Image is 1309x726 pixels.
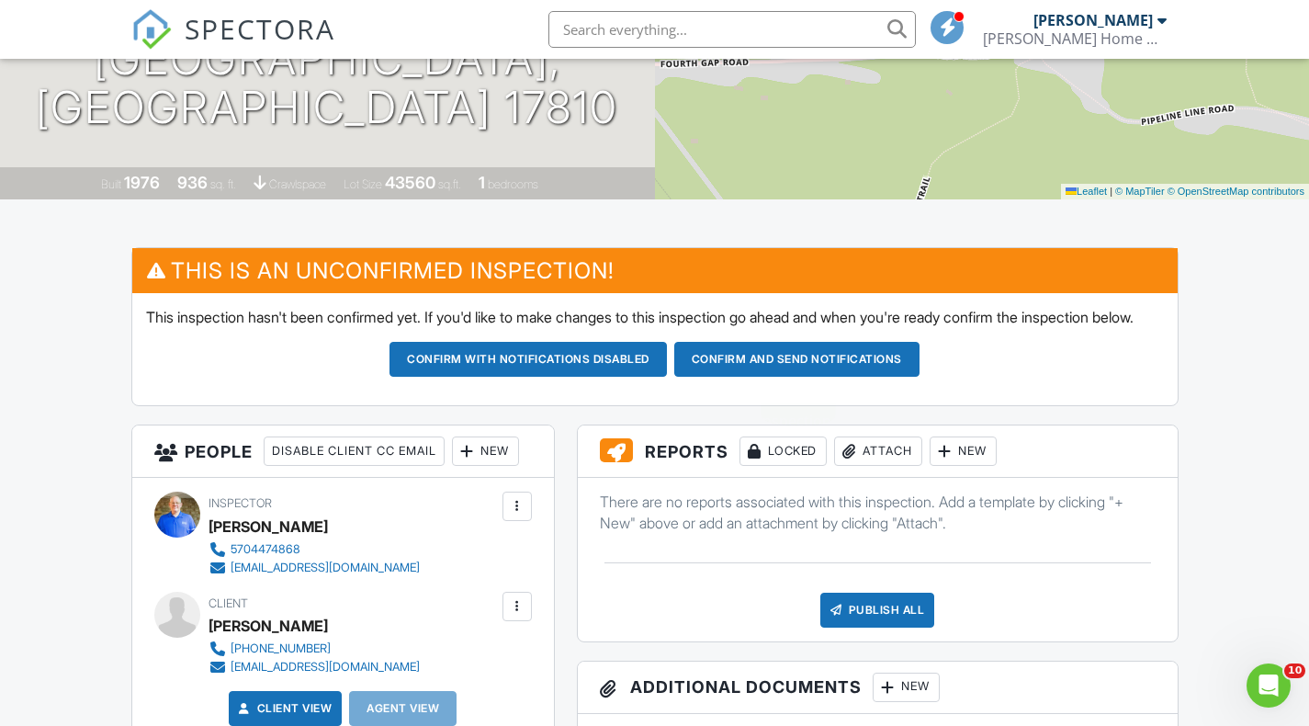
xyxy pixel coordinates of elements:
div: New [873,673,940,702]
h3: People [132,425,554,478]
a: Leaflet [1066,186,1107,197]
div: [EMAIL_ADDRESS][DOMAIN_NAME] [231,660,420,675]
div: 5704474868 [231,542,300,557]
a: Client View [235,699,333,718]
span: Inspector [209,496,272,510]
button: Confirm with notifications disabled [389,342,667,377]
div: Barclay Home & Building Inspections LLC [983,29,1167,48]
a: 5704474868 [209,540,420,559]
iframe: Intercom live chat [1247,664,1291,708]
div: [PHONE_NUMBER] [231,641,331,656]
div: New [930,437,997,466]
div: Publish All [820,593,935,628]
div: 43560 [385,173,435,192]
div: [PERSON_NAME] [209,513,328,540]
div: 936 [177,173,208,192]
h3: Additional Documents [578,662,1178,714]
div: [PERSON_NAME] [1033,11,1153,29]
span: Lot Size [344,177,382,191]
a: [EMAIL_ADDRESS][DOMAIN_NAME] [209,658,420,676]
div: New [452,437,519,466]
span: sq. ft. [210,177,236,191]
p: This inspection hasn't been confirmed yet. If you'd like to make changes to this inspection go ah... [146,307,1164,327]
div: 1976 [124,173,160,192]
a: SPECTORA [131,25,335,63]
input: Search everything... [548,11,916,48]
span: Client [209,596,248,610]
a: [EMAIL_ADDRESS][DOMAIN_NAME] [209,559,420,577]
span: | [1110,186,1112,197]
span: sq.ft. [438,177,461,191]
div: Locked [739,437,827,466]
span: 10 [1284,664,1305,678]
span: crawlspace [269,177,326,191]
span: SPECTORA [185,9,335,48]
h3: Reports [578,425,1178,478]
div: Attach [834,437,922,466]
img: The Best Home Inspection Software - Spectora [131,9,172,50]
span: Built [101,177,121,191]
div: 1 [479,173,485,192]
a: [PHONE_NUMBER] [209,640,420,658]
h3: This is an Unconfirmed Inspection! [132,248,1178,293]
div: Disable Client CC Email [264,437,445,466]
div: [EMAIL_ADDRESS][DOMAIN_NAME] [231,561,420,575]
a: © OpenStreetMap contributors [1168,186,1304,197]
span: bedrooms [488,177,538,191]
p: There are no reports associated with this inspection. Add a template by clicking "+ New" above or... [600,492,1156,533]
div: [PERSON_NAME] [209,612,328,640]
a: © MapTiler [1115,186,1165,197]
button: Confirm and send notifications [674,342,920,377]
